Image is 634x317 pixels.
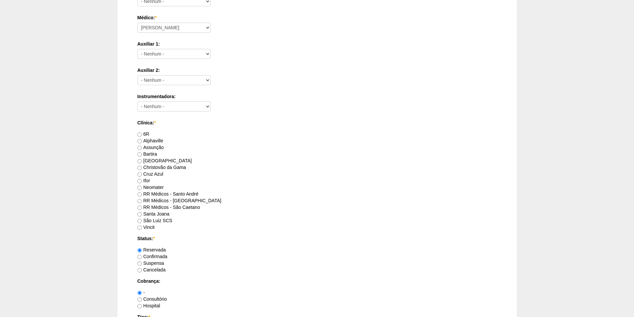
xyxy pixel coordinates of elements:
input: [GEOGRAPHIC_DATA] [137,159,142,163]
label: Confirmada [137,254,167,259]
label: Ifor [137,178,150,183]
input: Ifor [137,179,142,183]
input: Christovão da Gama [137,166,142,170]
label: Consultório [137,296,167,302]
label: Médico: [137,14,497,21]
label: São Luiz SCS [137,218,172,223]
input: Suspensa [137,261,142,266]
input: Hospital [137,304,142,308]
label: - [137,290,145,295]
label: Santa Joana [137,211,170,217]
input: Consultório [137,297,142,302]
label: Reservada [137,247,166,252]
label: Cancelada [137,267,166,272]
label: Clínica: [137,119,497,126]
span: Este campo é obrigatório. [155,15,156,20]
label: Hospital [137,303,160,308]
input: Neomater [137,186,142,190]
input: Santa Joana [137,212,142,217]
label: Suspensa [137,260,164,266]
input: - [137,291,142,295]
label: Status: [137,235,497,242]
input: RR Médicos - Santo André [137,192,142,197]
label: Vincit [137,225,155,230]
label: Cruz Azul [137,171,163,177]
input: Vincit [137,226,142,230]
label: RR Médicos - São Caetano [137,205,200,210]
label: Auxiliar 2: [137,67,497,74]
input: Assunção [137,146,142,150]
input: RR Médicos - São Caetano [137,206,142,210]
label: RR Médicos - [GEOGRAPHIC_DATA] [137,198,221,203]
input: Confirmada [137,255,142,259]
label: 6R [137,131,149,137]
label: Assunção [137,145,164,150]
label: RR Médicos - Santo André [137,191,199,197]
input: Cruz Azul [137,172,142,177]
label: Auxiliar 1: [137,41,497,47]
input: Alphaville [137,139,142,143]
span: Este campo é obrigatório. [154,120,156,125]
label: Alphaville [137,138,163,143]
label: Neomater [137,185,164,190]
label: Bartira [137,151,157,157]
label: Instrumentadora: [137,93,497,100]
label: Cobrança: [137,278,497,284]
input: Cancelada [137,268,142,272]
label: Christovão da Gama [137,165,186,170]
input: São Luiz SCS [137,219,142,223]
label: [GEOGRAPHIC_DATA] [137,158,192,163]
input: Bartira [137,152,142,157]
input: Reservada [137,248,142,252]
input: 6R [137,132,142,137]
span: Este campo é obrigatório. [153,236,155,241]
input: RR Médicos - [GEOGRAPHIC_DATA] [137,199,142,203]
